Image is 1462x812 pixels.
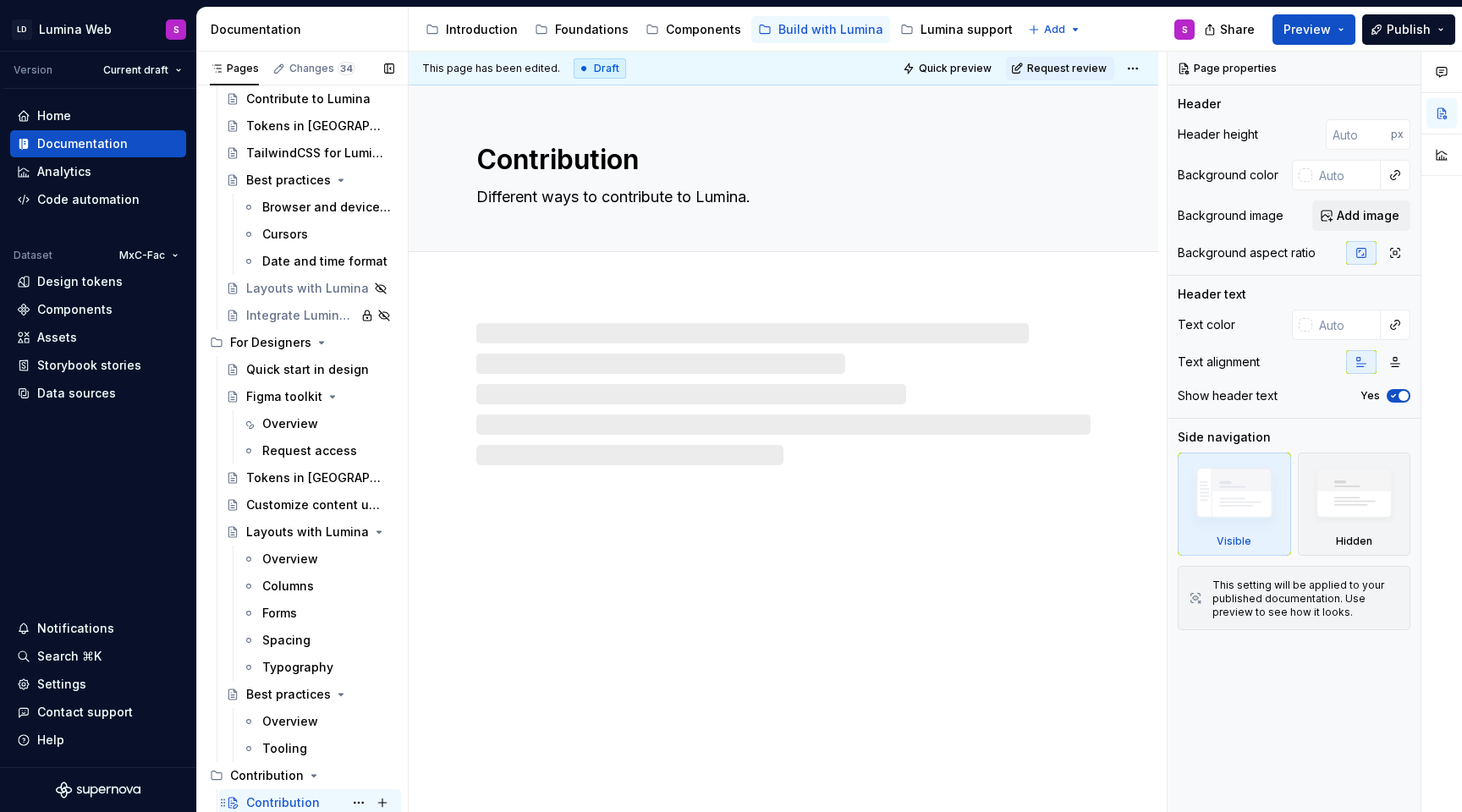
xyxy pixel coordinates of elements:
[219,464,401,491] a: Tokens in [GEOGRAPHIC_DATA]
[1272,14,1355,45] button: Preview
[173,23,179,36] div: S
[10,671,186,698] a: Settings
[262,605,297,622] div: Forms
[893,16,1020,43] a: Lumina support
[235,221,401,248] a: Cursors
[203,329,401,356] div: For Designers
[778,21,883,38] div: Build with Lumina
[1178,207,1283,224] div: Background image
[262,659,333,676] div: Typography
[919,62,992,75] span: Quick preview
[246,524,369,540] div: Layouts with Lumina
[10,102,186,129] a: Home
[1027,62,1107,75] span: Request review
[37,107,71,124] div: Home
[219,167,401,194] a: Best practices
[921,21,1013,38] div: Lumina support
[10,727,186,754] button: Help
[574,58,626,79] div: Draft
[1178,286,1246,303] div: Header text
[1312,160,1381,190] input: Auto
[1337,207,1399,224] span: Add image
[37,329,77,346] div: Assets
[119,249,165,262] span: MxC-Fac
[262,551,318,568] div: Overview
[1044,23,1065,36] span: Add
[1212,579,1399,619] div: This setting will be applied to your published documentation. Use preview to see how it looks.
[103,63,168,77] span: Current draft
[37,163,91,180] div: Analytics
[14,249,52,262] div: Dataset
[751,16,890,43] a: Build with Lumina
[246,91,371,107] div: Contribute to Lumina
[112,244,186,267] button: MxC-Fac
[246,172,331,189] div: Best practices
[235,410,401,437] a: Overview
[10,324,186,351] a: Assets
[219,681,401,708] a: Best practices
[235,573,401,600] a: Columns
[246,469,386,486] div: Tokens in [GEOGRAPHIC_DATA]
[10,643,186,670] button: Search ⌘K
[338,62,355,75] span: 34
[56,782,140,798] a: Supernova Logo
[219,491,401,518] a: Customize content using slot
[289,62,355,75] div: Changes
[1387,21,1431,38] span: Publish
[262,199,391,216] div: Browser and device support
[37,732,64,749] div: Help
[10,158,186,185] a: Analytics
[666,21,741,38] div: Components
[219,275,401,302] a: Layouts with Lumina
[235,627,401,654] a: Spacing
[262,253,387,270] div: Date and time format
[473,140,1087,180] textarea: Contribution
[12,19,32,40] div: LD
[1360,389,1380,403] label: Yes
[262,226,308,243] div: Cursors
[14,63,52,77] div: Version
[37,704,133,721] div: Contact support
[262,713,318,730] div: Overview
[246,145,386,162] div: TailwindCSS for Lumina
[235,654,401,681] a: Typography
[37,135,128,152] div: Documentation
[10,186,186,213] a: Code automation
[262,740,307,757] div: Tooling
[1298,453,1411,556] div: Hidden
[37,191,140,208] div: Code automation
[1326,119,1391,150] input: Auto
[96,58,190,82] button: Current draft
[419,13,1020,47] div: Page tree
[1312,310,1381,340] input: Auto
[235,735,401,762] a: Tooling
[37,357,141,374] div: Storybook stories
[262,632,311,649] div: Spacing
[219,302,401,329] a: Integrate Lumina in apps
[230,767,304,784] div: Contribution
[1006,57,1114,80] button: Request review
[37,301,113,318] div: Components
[203,762,401,789] div: Contribution
[246,497,386,513] div: Customize content using slot
[235,194,401,221] a: Browser and device support
[3,11,193,47] button: LDLumina WebS
[1391,128,1404,141] p: px
[230,334,311,351] div: For Designers
[1217,535,1251,548] div: Visible
[1182,23,1188,36] div: S
[235,437,401,464] a: Request access
[262,415,318,432] div: Overview
[246,686,331,703] div: Best practices
[1336,535,1372,548] div: Hidden
[246,307,355,324] div: Integrate Lumina in apps
[235,546,401,573] a: Overview
[1178,453,1291,556] div: Visible
[639,16,748,43] a: Components
[246,388,322,405] div: Figma toolkit
[10,615,186,642] button: Notifications
[1362,14,1455,45] button: Publish
[235,600,401,627] a: Forms
[10,699,186,726] button: Contact support
[219,356,401,383] a: Quick start in design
